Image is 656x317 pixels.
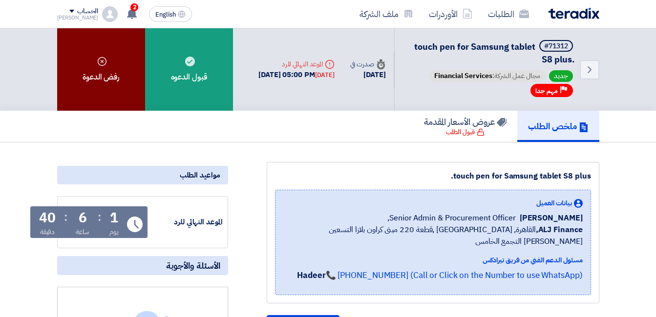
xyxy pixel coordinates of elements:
[102,6,118,22] img: profile_test.png
[57,15,99,20] div: [PERSON_NAME]
[387,212,516,224] span: Senior Admin & Procurement Officer,
[109,227,119,237] div: يوم
[77,7,98,16] div: الحساب
[326,269,583,281] a: 📞 [PHONE_NUMBER] (Call or Click on the Number to use WhatsApp)
[98,208,101,226] div: :
[39,211,56,225] div: 40
[480,2,537,25] a: الطلبات
[145,28,233,111] div: قبول الدعوه
[130,3,138,11] span: 2
[40,227,55,237] div: دقيقة
[413,111,517,142] a: عروض الأسعار المقدمة قبول الطلب
[406,40,575,65] h5: touch pen for Samsung tablet S8 plus.
[155,11,176,18] span: English
[544,43,568,50] div: #71312
[421,2,480,25] a: الأوردرات
[549,70,573,82] span: جديد
[424,116,507,127] h5: عروض الأسعار المقدمة
[64,208,67,226] div: :
[520,212,583,224] span: [PERSON_NAME]
[429,70,545,82] span: مجال عمل الشركة:
[434,71,492,81] span: Financial Services
[283,224,583,247] span: القاهرة, [GEOGRAPHIC_DATA] ,قطعة 220 مبنى كراون بلازا التسعين [PERSON_NAME] التجمع الخامس
[414,40,575,66] span: touch pen for Samsung tablet S8 plus.
[149,217,223,228] div: الموعد النهائي للرد
[166,260,220,271] span: الأسئلة والأجوبة
[275,170,591,182] div: touch pen for Samsung tablet S8 plus.
[517,111,599,142] a: ملخص الطلب
[258,69,335,80] div: [DATE] 05:00 PM
[57,166,228,184] div: مواعيد الطلب
[258,59,335,69] div: الموعد النهائي للرد
[536,198,572,208] span: بيانات العميل
[315,70,335,80] div: [DATE]
[57,28,145,111] div: رفض الدعوة
[350,69,385,80] div: [DATE]
[528,120,589,132] h5: ملخص الطلب
[149,6,192,22] button: English
[446,127,485,137] div: قبول الطلب
[536,224,583,236] b: ALJ Finance,
[549,8,599,19] img: Teradix logo
[283,255,583,265] div: مسئول الدعم الفني من فريق تيرادكس
[110,211,118,225] div: 1
[76,227,90,237] div: ساعة
[352,2,421,25] a: ملف الشركة
[297,269,325,281] strong: Hadeer
[535,86,558,96] span: مهم جدا
[79,211,87,225] div: 6
[350,59,385,69] div: صدرت في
